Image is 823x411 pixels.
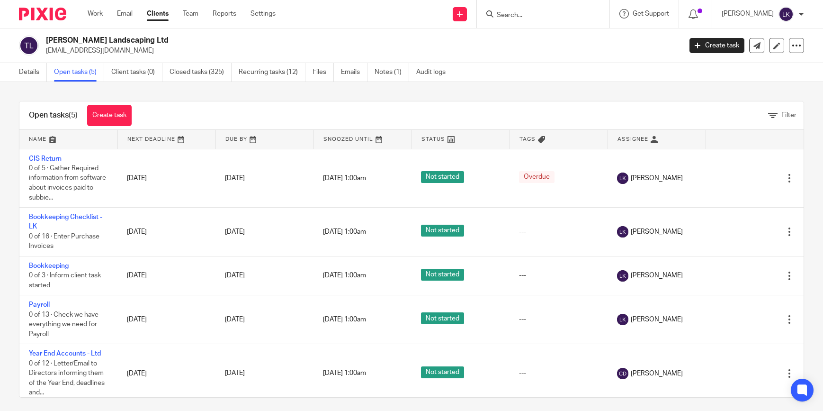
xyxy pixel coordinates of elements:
a: Audit logs [416,63,453,82]
img: svg%3E [617,270,628,282]
div: --- [519,227,598,237]
a: Team [183,9,198,18]
span: 0 of 3 · Inform client task started [29,272,101,289]
a: Open tasks (5) [54,63,104,82]
span: Not started [421,366,464,378]
a: Email [117,9,133,18]
h1: Open tasks [29,110,78,120]
a: Client tasks (0) [111,63,162,82]
span: Get Support [633,10,669,17]
span: 0 of 13 · Check we have everything we need for Payroll [29,311,98,338]
span: Overdue [519,171,555,183]
p: [EMAIL_ADDRESS][DOMAIN_NAME] [46,46,675,55]
a: Payroll [29,301,50,308]
div: --- [519,271,598,280]
a: Create task [689,38,744,53]
span: [DATE] [225,175,245,182]
a: Notes (1) [375,63,409,82]
span: Not started [421,225,464,237]
img: svg%3E [778,7,794,22]
p: [PERSON_NAME] [722,9,774,18]
span: [DATE] [225,228,245,235]
div: --- [519,315,598,324]
span: [DATE] 1:00am [323,316,366,323]
span: Snoozed Until [323,137,373,142]
img: svg%3E [617,173,628,184]
span: [PERSON_NAME] [631,227,683,237]
span: [DATE] 1:00am [323,228,366,235]
span: [DATE] [225,316,245,323]
span: [PERSON_NAME] [631,369,683,378]
span: Status [421,137,445,142]
td: [DATE] [117,344,215,402]
span: 0 of 12 · Letter/Email to Directors informing them of the Year End, deadlines and... [29,360,105,396]
a: Settings [250,9,276,18]
td: [DATE] [117,208,215,256]
a: Clients [147,9,169,18]
a: Details [19,63,47,82]
span: 0 of 5 · Gather Required information from software about invoices paid to subbie... [29,165,106,201]
img: svg%3E [19,36,39,55]
td: [DATE] [117,256,215,295]
img: Pixie [19,8,66,20]
a: CIS Return [29,155,62,162]
a: Year End Accounts - Ltd [29,350,101,357]
span: [PERSON_NAME] [631,271,683,280]
span: [PERSON_NAME] [631,174,683,183]
a: Reports [213,9,236,18]
a: Create task [87,105,132,126]
span: Filter [781,112,796,119]
span: [DATE] 1:00am [323,273,366,279]
a: Recurring tasks (12) [239,63,305,82]
a: Bookkeeping [29,263,69,269]
input: Search [496,11,581,20]
span: [DATE] [225,370,245,377]
span: Not started [421,171,464,183]
a: Work [88,9,103,18]
img: svg%3E [617,314,628,325]
span: 0 of 16 · Enter Purchase Invoices [29,233,99,250]
span: [PERSON_NAME] [631,315,683,324]
a: Bookkeeping Checklist - LK [29,214,102,230]
a: Closed tasks (325) [170,63,232,82]
span: Not started [421,312,464,324]
a: Emails [341,63,367,82]
a: Files [313,63,334,82]
span: [DATE] 1:00am [323,175,366,182]
span: (5) [69,111,78,119]
td: [DATE] [117,295,215,344]
span: Tags [519,137,536,142]
td: [DATE] [117,149,215,208]
img: svg%3E [617,226,628,237]
span: [DATE] [225,273,245,279]
h2: [PERSON_NAME] Landscaping Ltd [46,36,549,46]
div: --- [519,369,598,378]
span: Not started [421,269,464,281]
span: [DATE] 1:00am [323,370,366,377]
img: svg%3E [617,368,628,379]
